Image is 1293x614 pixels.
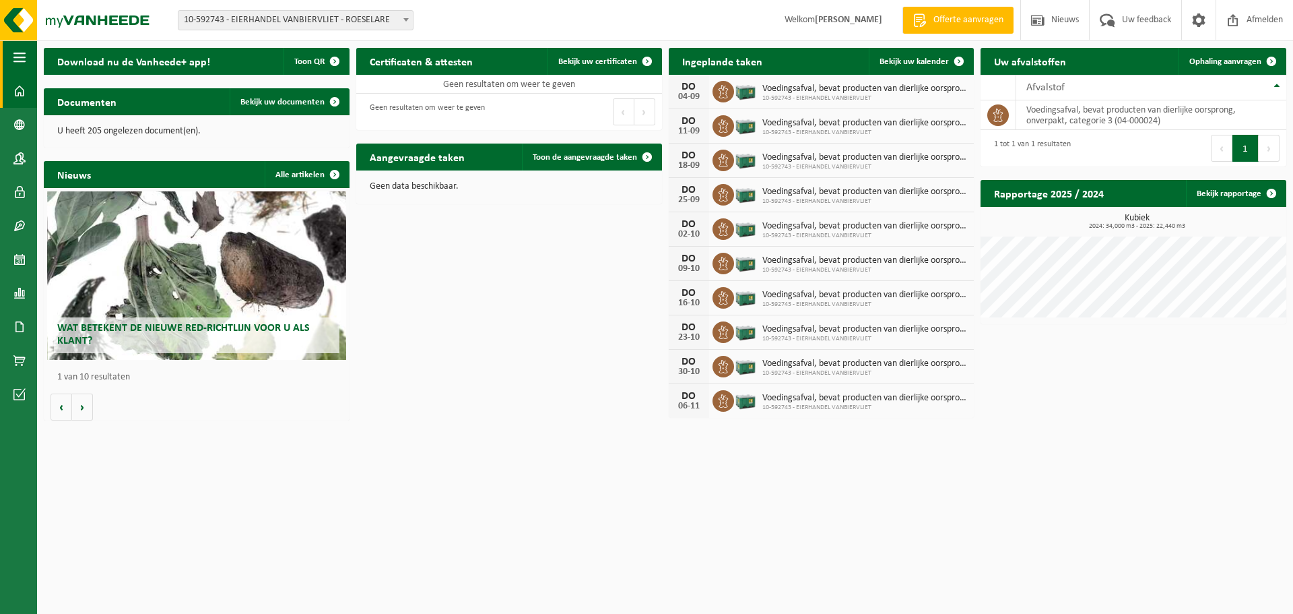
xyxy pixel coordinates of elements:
span: Bekijk uw kalender [880,57,949,66]
a: Offerte aanvragen [902,7,1014,34]
a: Bekijk uw documenten [230,88,348,115]
span: Bekijk uw certificaten [558,57,637,66]
h2: Documenten [44,88,130,115]
h2: Nieuws [44,161,104,187]
div: 11-09 [675,127,702,136]
a: Ophaling aanvragen [1179,48,1285,75]
div: DO [675,185,702,195]
div: DO [675,391,702,402]
span: Voedingsafval, bevat producten van dierlijke oorsprong, onverpakt, categorie 3 [762,255,968,266]
div: 16-10 [675,299,702,308]
div: 25-09 [675,195,702,205]
span: 10-592743 - EIERHANDEL VANBIERVLIET [762,301,968,309]
span: Voedingsafval, bevat producten van dierlijke oorsprong, onverpakt, categorie 3 [762,118,968,129]
a: Bekijk uw certificaten [548,48,661,75]
button: Previous [1211,135,1232,162]
img: PB-LB-0680-HPE-GN-01 [734,319,757,342]
p: 1 van 10 resultaten [57,373,343,382]
button: Next [634,98,655,125]
span: 10-592743 - EIERHANDEL VANBIERVLIET [762,404,968,412]
img: PB-LB-0680-HPE-GN-01 [734,182,757,205]
span: 10-592743 - EIERHANDEL VANBIERVLIET [762,266,968,274]
img: PB-LB-0680-HPE-GN-01 [734,285,757,308]
span: Voedingsafval, bevat producten van dierlijke oorsprong, onverpakt, categorie 3 [762,324,968,335]
strong: [PERSON_NAME] [815,15,882,25]
img: PB-LB-0680-HPE-GN-01 [734,354,757,377]
span: Voedingsafval, bevat producten van dierlijke oorsprong, onverpakt, categorie 3 [762,84,968,94]
img: PB-LB-0680-HPE-GN-01 [734,216,757,239]
div: 04-09 [675,92,702,102]
div: 30-10 [675,367,702,377]
a: Toon de aangevraagde taken [522,144,661,171]
div: Geen resultaten om weer te geven [363,97,485,127]
h3: Kubiek [987,214,1286,230]
p: U heeft 205 ongelezen document(en). [57,127,336,136]
button: Volgende [72,394,93,421]
div: DO [675,357,702,367]
div: DO [675,150,702,161]
img: PB-LB-0680-HPE-GN-01 [734,388,757,411]
td: voedingsafval, bevat producten van dierlijke oorsprong, onverpakt, categorie 3 (04-000024) [1016,100,1286,130]
div: 23-10 [675,333,702,342]
button: Toon QR [284,48,348,75]
img: PB-LB-0680-HPE-GN-01 [734,251,757,274]
span: Toon QR [294,57,325,66]
h2: Ingeplande taken [669,48,776,74]
span: Offerte aanvragen [930,13,1007,27]
span: Ophaling aanvragen [1189,57,1261,66]
button: Vorige [51,394,72,421]
span: Toon de aangevraagde taken [533,153,637,162]
a: Wat betekent de nieuwe RED-richtlijn voor u als klant? [47,191,347,360]
button: Previous [613,98,634,125]
a: Alle artikelen [265,161,348,188]
div: 09-10 [675,264,702,274]
div: 02-10 [675,230,702,239]
div: DO [675,82,702,92]
span: 10-592743 - EIERHANDEL VANBIERVLIET [762,197,968,206]
span: 10-592743 - EIERHANDEL VANBIERVLIET [762,94,968,102]
span: Voedingsafval, bevat producten van dierlijke oorsprong, onverpakt, categorie 3 [762,221,968,232]
span: 10-592743 - EIERHANDEL VANBIERVLIET [762,232,968,240]
h2: Rapportage 2025 / 2024 [981,180,1117,206]
div: 06-11 [675,402,702,411]
button: Next [1259,135,1280,162]
span: 10-592743 - EIERHANDEL VANBIERVLIET - ROESELARE [178,10,413,30]
span: 10-592743 - EIERHANDEL VANBIERVLIET - ROESELARE [178,11,413,30]
span: Voedingsafval, bevat producten van dierlijke oorsprong, onverpakt, categorie 3 [762,393,968,404]
span: Voedingsafval, bevat producten van dierlijke oorsprong, onverpakt, categorie 3 [762,152,968,163]
div: DO [675,219,702,230]
span: 2024: 34,000 m3 - 2025: 22,440 m3 [987,223,1286,230]
div: DO [675,116,702,127]
div: DO [675,288,702,299]
span: 10-592743 - EIERHANDEL VANBIERVLIET [762,369,968,377]
span: 10-592743 - EIERHANDEL VANBIERVLIET [762,335,968,343]
div: DO [675,253,702,264]
div: DO [675,322,702,333]
span: 10-592743 - EIERHANDEL VANBIERVLIET [762,129,968,137]
span: Voedingsafval, bevat producten van dierlijke oorsprong, onverpakt, categorie 3 [762,359,968,369]
span: Voedingsafval, bevat producten van dierlijke oorsprong, onverpakt, categorie 3 [762,290,968,301]
img: PB-LB-0680-HPE-GN-01 [734,113,757,136]
h2: Download nu de Vanheede+ app! [44,48,224,74]
h2: Aangevraagde taken [356,144,478,170]
span: Bekijk uw documenten [240,98,325,106]
a: Bekijk uw kalender [869,48,972,75]
img: PB-LB-0680-HPE-GN-01 [734,148,757,171]
td: Geen resultaten om weer te geven [356,75,662,94]
p: Geen data beschikbaar. [370,182,649,191]
a: Bekijk rapportage [1186,180,1285,207]
span: Wat betekent de nieuwe RED-richtlijn voor u als klant? [57,323,310,346]
div: 1 tot 1 van 1 resultaten [987,133,1071,163]
h2: Certificaten & attesten [356,48,486,74]
span: Afvalstof [1026,82,1065,93]
h2: Uw afvalstoffen [981,48,1080,74]
div: 18-09 [675,161,702,171]
button: 1 [1232,135,1259,162]
span: 10-592743 - EIERHANDEL VANBIERVLIET [762,163,968,171]
img: PB-LB-0680-HPE-GN-01 [734,79,757,102]
span: Voedingsafval, bevat producten van dierlijke oorsprong, onverpakt, categorie 3 [762,187,968,197]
